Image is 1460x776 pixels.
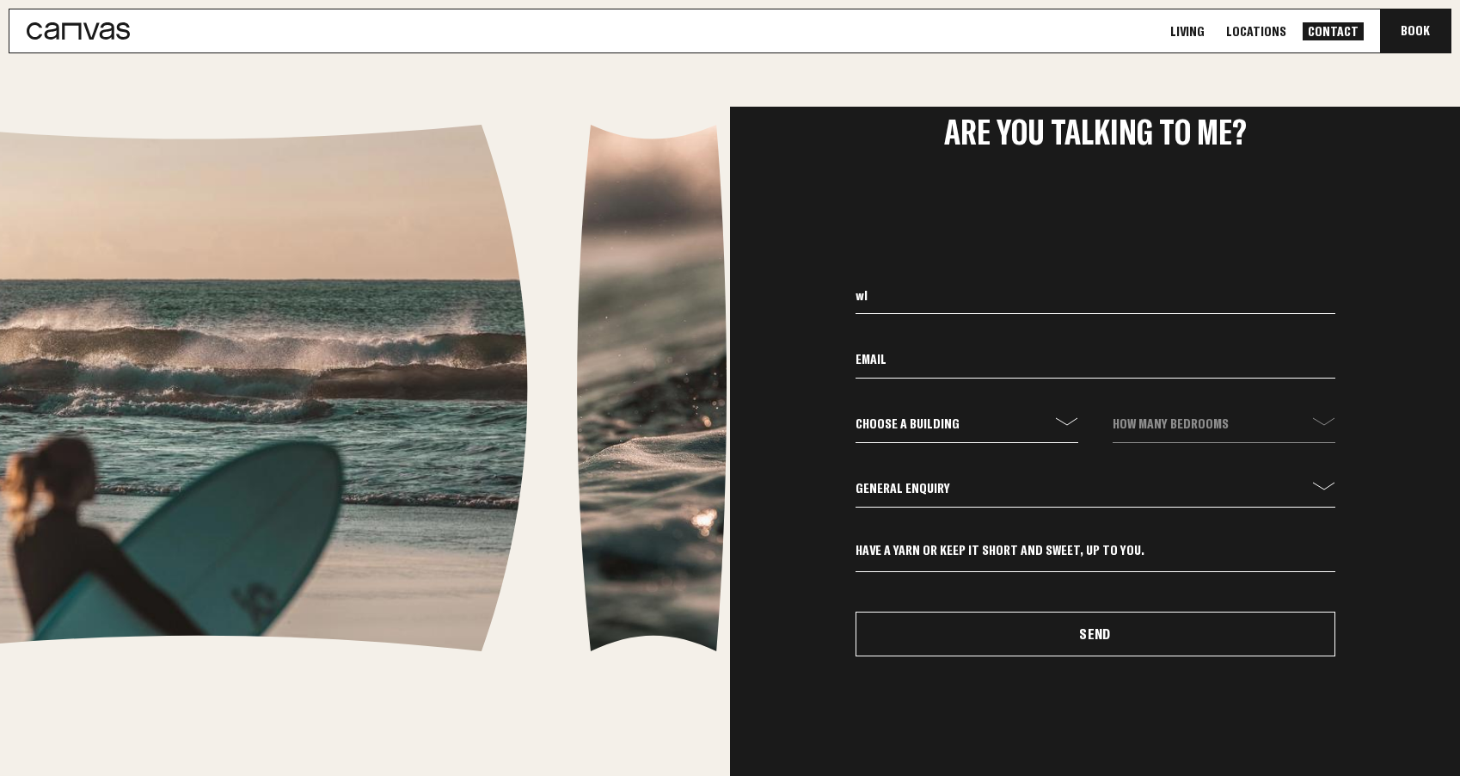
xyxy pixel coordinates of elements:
[1303,22,1364,40] a: Contact
[1380,9,1451,52] button: Book
[856,285,1335,314] input: What should we call you?
[856,349,1335,379] input: Email
[1221,22,1291,40] a: Locations
[730,107,1460,148] button: Are you talking to me?
[1165,22,1210,40] a: Living
[730,115,1460,148] h2: Are you talking to me?
[856,612,1335,656] button: Send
